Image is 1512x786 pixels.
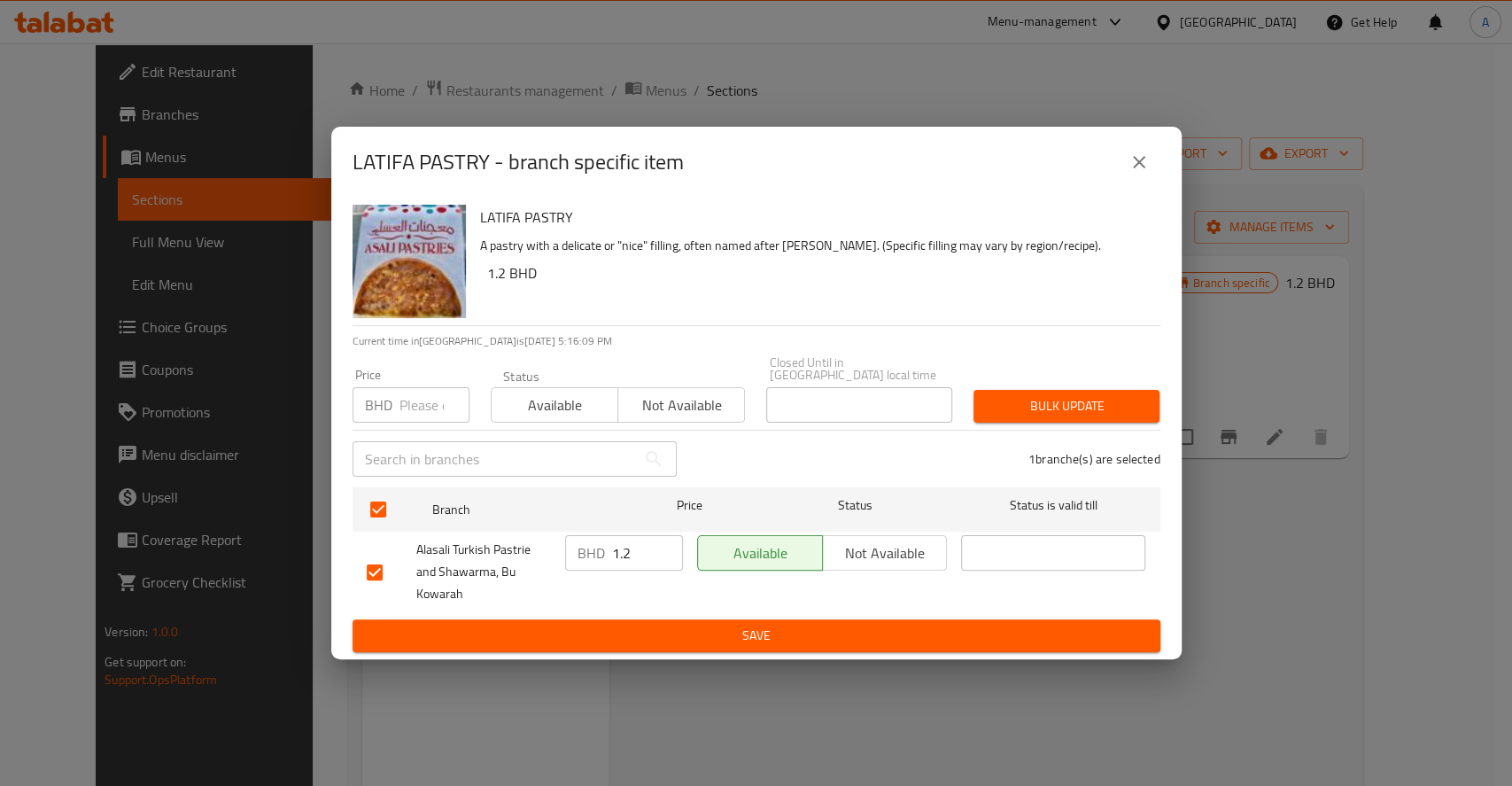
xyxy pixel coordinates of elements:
[365,394,392,416] p: BHD
[353,205,466,318] img: LATIFA PASTRY
[988,395,1145,417] span: Bulk update
[1118,141,1160,183] button: close
[830,541,941,566] span: Not available
[416,539,551,605] span: Alasali Turkish Pastrie and Shawarma, Bu Kowarah
[367,625,1146,647] span: Save
[480,235,1146,257] p: A pastry with a delicate or "nice" filling, often named after [PERSON_NAME]. (Specific filling ma...
[1028,450,1160,468] p: 1 branche(s) are selected
[617,387,745,423] button: Not available
[491,387,618,423] button: Available
[697,535,823,571] button: Available
[961,494,1145,517] span: Status is valid till
[973,390,1159,423] button: Bulk update
[487,261,1146,285] h6: 1.2 BHD
[705,541,816,566] span: Available
[625,393,738,418] span: Not available
[631,494,748,517] span: Price
[353,148,684,176] h2: LATIFA PASTRY - branch specific item
[399,387,469,423] input: Please enter price
[499,393,611,418] span: Available
[763,494,947,517] span: Status
[353,333,1160,349] p: Current time in [GEOGRAPHIC_DATA] is [DATE] 5:16:09 PM
[612,535,683,571] input: Please enter price
[432,499,616,521] span: Branch
[822,535,948,571] button: Not available
[578,542,605,564] p: BHD
[353,619,1160,652] button: Save
[480,205,1146,230] h6: LATIFA PASTRY
[353,441,636,477] input: Search in branches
